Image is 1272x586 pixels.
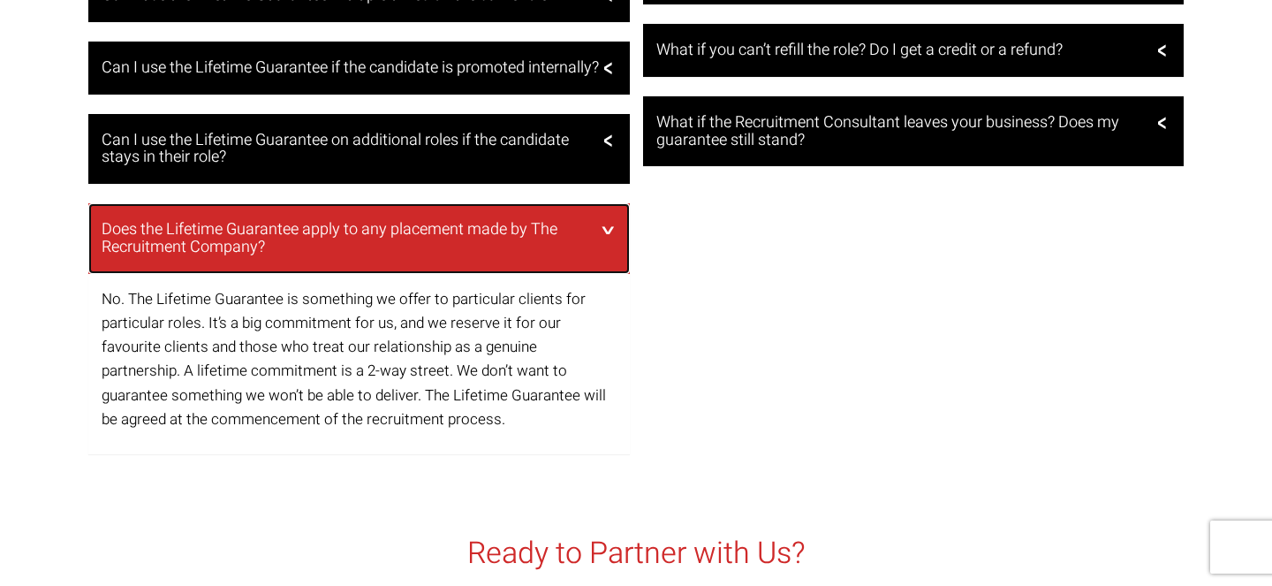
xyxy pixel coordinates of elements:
span: Ready to Partner with Us? [467,531,806,575]
a: What if the Recruitment Consultant leaves your business? Does my guarantee still stand? [643,96,1185,167]
h3: What if you can’t refill the role? Do I get a credit or a refund? [656,42,1167,59]
a: Can I use the Lifetime Guarantee on additional roles if the candidate stays in their role? [88,114,630,185]
h3: Can I use the Lifetime Guarantee if the candidate is promoted internally? [102,59,612,77]
p: No. The Lifetime Guarantee is something we offer to particular clients for particular roles. It’s... [102,287,617,431]
h3: Does the Lifetime Guarantee apply to any placement made by The Recruitment Company? [102,221,612,256]
h3: What if the Recruitment Consultant leaves your business? Does my guarantee still stand? [656,114,1167,149]
a: Can I use the Lifetime Guarantee if the candidate is promoted internally? [88,42,630,95]
h3: Can I use the Lifetime Guarantee on additional roles if the candidate stays in their role? [102,132,612,167]
a: Does the Lifetime Guarantee apply to any placement made by The Recruitment Company? [88,203,630,274]
a: What if you can’t refill the role? Do I get a credit or a refund? [643,24,1185,77]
